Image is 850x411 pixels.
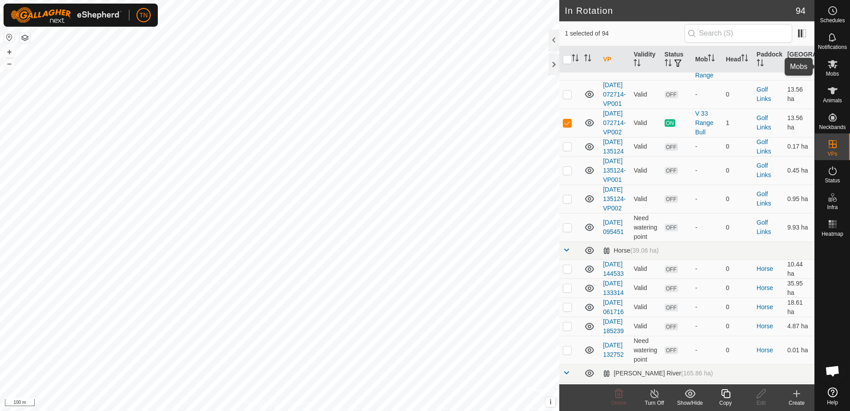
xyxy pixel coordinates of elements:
[572,56,579,63] p-sorticon: Activate to sort
[630,80,661,109] td: Valid
[722,382,753,411] td: 0
[603,219,624,235] a: [DATE] 095451
[545,397,555,407] button: i
[722,317,753,336] td: 0
[603,138,624,155] a: [DATE] 135124
[4,58,15,69] button: –
[630,259,661,278] td: Valid
[801,60,808,68] p-sorticon: Activate to sort
[289,399,315,407] a: Contact Us
[681,370,713,377] span: (165.86 ha)
[20,32,30,43] button: Map Layers
[695,223,719,232] div: -
[757,265,773,272] a: Horse
[692,46,722,73] th: Mob
[665,266,678,273] span: OFF
[630,336,661,364] td: Need watering point
[603,110,625,136] a: [DATE] 072714-VP002
[757,114,771,131] a: Golf Links
[672,399,708,407] div: Show/Hide
[757,60,764,68] p-sorticon: Activate to sort
[630,317,661,336] td: Valid
[603,247,658,254] div: Horse
[820,18,845,23] span: Schedules
[695,302,719,312] div: -
[695,142,719,151] div: -
[819,125,846,130] span: Neckbands
[245,399,278,407] a: Privacy Policy
[584,56,591,63] p-sorticon: Activate to sort
[779,399,814,407] div: Create
[630,185,661,213] td: Valid
[661,46,692,73] th: Status
[630,382,661,411] td: Valid
[695,264,719,274] div: -
[722,185,753,213] td: 0
[827,151,837,157] span: VPs
[784,46,814,73] th: [GEOGRAPHIC_DATA] Area
[603,318,624,334] a: [DATE] 185239
[630,213,661,242] td: Need watering point
[708,399,743,407] div: Copy
[757,219,771,235] a: Golf Links
[599,46,630,73] th: VP
[722,298,753,317] td: 0
[818,44,847,50] span: Notifications
[815,384,850,409] a: Help
[630,137,661,156] td: Valid
[11,7,122,23] img: Gallagher Logo
[665,167,678,174] span: OFF
[722,137,753,156] td: 0
[757,86,771,102] a: Golf Links
[826,71,839,77] span: Mobs
[695,90,719,99] div: -
[757,138,771,155] a: Golf Links
[695,283,719,293] div: -
[757,383,780,409] a: [PERSON_NAME] River
[603,81,625,107] a: [DATE] 072714-VP001
[665,304,678,311] span: OFF
[784,109,814,137] td: 13.56 ha
[757,284,773,291] a: Horse
[722,278,753,298] td: 0
[784,185,814,213] td: 0.95 ha
[722,259,753,278] td: 0
[603,280,624,296] a: [DATE] 133314
[603,186,625,212] a: [DATE] 135124-VP002
[825,178,840,183] span: Status
[633,60,641,68] p-sorticon: Activate to sort
[722,156,753,185] td: 0
[603,370,713,377] div: [PERSON_NAME] River
[665,224,678,231] span: OFF
[665,119,675,127] span: ON
[603,261,624,277] a: [DATE] 144533
[784,278,814,298] td: 35.95 ha
[665,347,678,354] span: OFF
[757,322,773,330] a: Horse
[565,29,684,38] span: 1 selected of 94
[630,247,659,254] span: (39.06 ha)
[796,4,806,17] span: 94
[784,382,814,411] td: 27.02 ha
[784,80,814,109] td: 13.56 ha
[630,46,661,73] th: Validity
[695,166,719,175] div: -
[757,303,773,310] a: Horse
[827,205,838,210] span: Infra
[819,358,846,384] div: Open chat
[757,162,771,178] a: Golf Links
[784,317,814,336] td: 4.87 ha
[743,399,779,407] div: Edit
[695,322,719,331] div: -
[722,109,753,137] td: 1
[722,80,753,109] td: 0
[685,24,792,43] input: Search (S)
[637,399,672,407] div: Turn Off
[603,157,625,183] a: [DATE] 135124-VP001
[630,298,661,317] td: Valid
[603,342,624,358] a: [DATE] 132752
[784,298,814,317] td: 18.61 ha
[630,109,661,137] td: Valid
[695,346,719,355] div: -
[4,47,15,57] button: +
